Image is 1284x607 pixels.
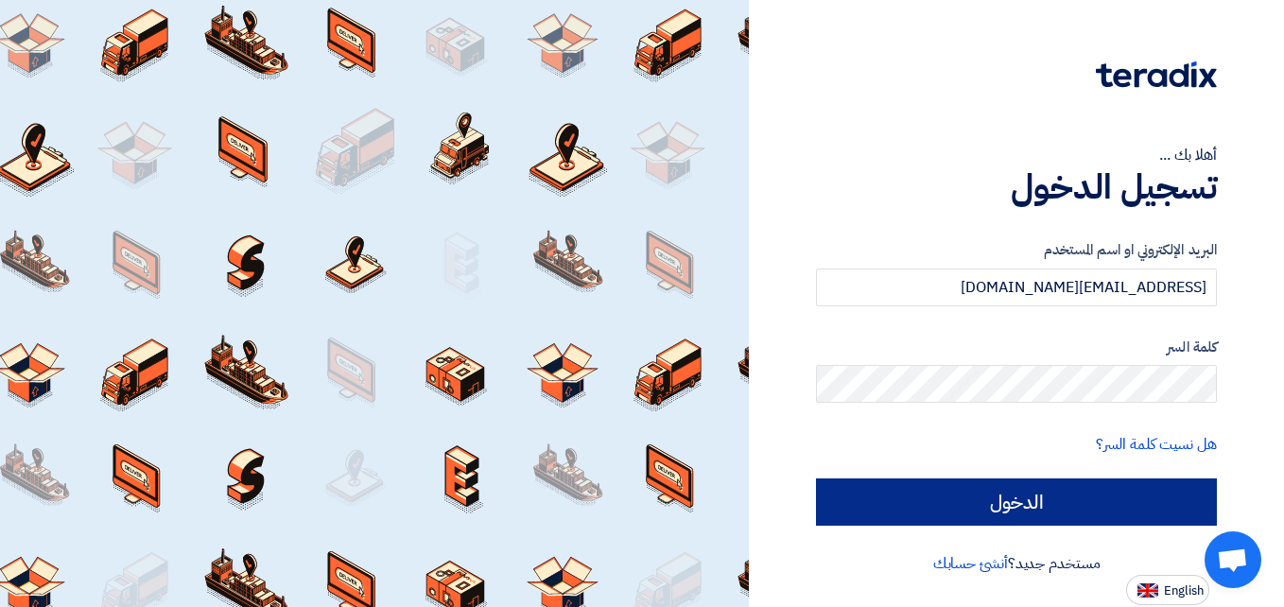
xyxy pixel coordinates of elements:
[1137,583,1158,598] img: en-US.png
[816,166,1217,208] h1: تسجيل الدخول
[1096,61,1217,88] img: Teradix logo
[816,478,1217,526] input: الدخول
[816,337,1217,358] label: كلمة السر
[816,269,1217,306] input: أدخل بريد العمل الإلكتروني او اسم المستخدم الخاص بك ...
[816,552,1217,575] div: مستخدم جديد؟
[816,239,1217,261] label: البريد الإلكتروني او اسم المستخدم
[1205,531,1261,588] div: Open chat
[1126,575,1209,605] button: English
[1164,584,1204,598] span: English
[816,144,1217,166] div: أهلا بك ...
[1096,433,1217,456] a: هل نسيت كلمة السر؟
[933,552,1008,575] a: أنشئ حسابك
